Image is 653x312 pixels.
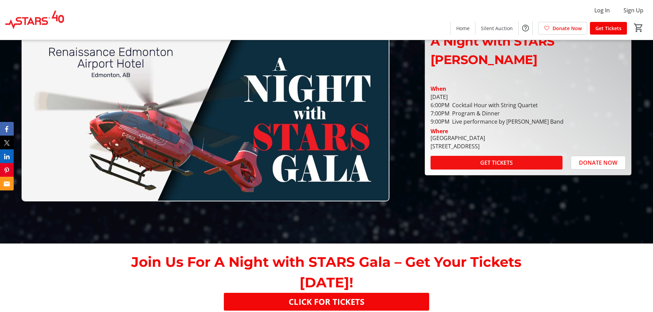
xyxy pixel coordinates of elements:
span: Sign Up [624,6,643,14]
span: Get Tickets [595,25,621,32]
div: Where [431,128,448,134]
span: Log In [594,6,610,14]
span: Home [456,25,470,32]
button: Log In [589,5,615,16]
span: DONATE NOW [579,159,617,167]
span: Silent Auction [481,25,513,32]
div: When [431,85,446,93]
span: Donate Now [553,25,582,32]
span: Join Us For A Night with STARS Gala – Get Your Tickets [DATE]! [131,253,521,291]
a: Home [451,22,475,35]
button: CLICK FOR TICKETS [224,293,429,311]
img: STARS's Logo [4,3,65,37]
button: Cart [632,22,645,34]
a: Silent Auction [475,22,518,35]
div: [GEOGRAPHIC_DATA] [431,134,485,142]
div: [DATE] 6:00PM Cocktail Hour with String Quartet 7:00PM Program & Dinner 9:00PM Live performance b... [431,93,626,126]
a: Donate Now [538,22,587,35]
a: Get Tickets [590,22,627,35]
button: DONATE NOW [571,156,626,170]
span: CLICK FOR TICKETS [289,296,364,308]
button: Help [519,21,532,35]
button: Sign Up [618,5,649,16]
button: GET TICKETS [431,156,563,170]
span: GET TICKETS [480,159,513,167]
div: [STREET_ADDRESS] [431,142,485,150]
